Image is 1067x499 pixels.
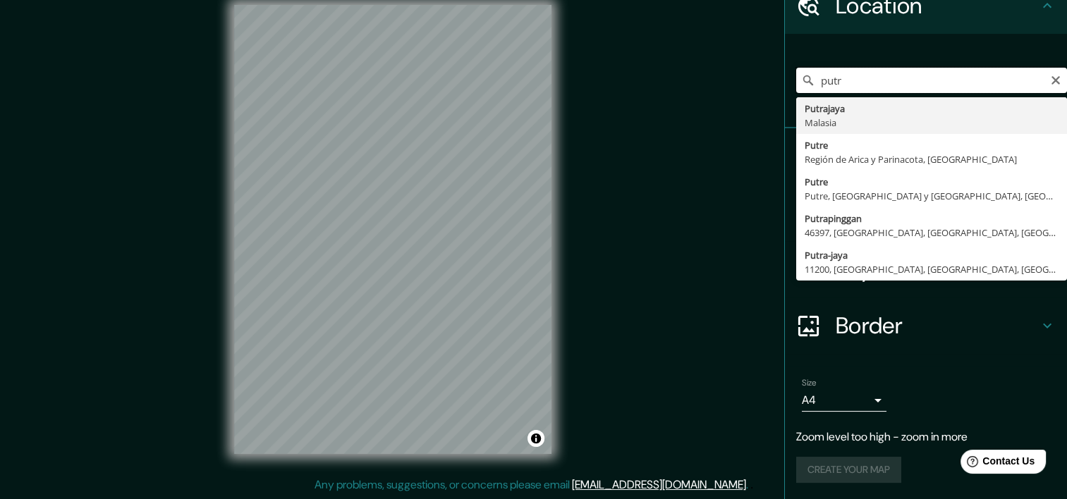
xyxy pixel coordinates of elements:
div: A4 [802,389,886,412]
div: Border [785,297,1067,354]
div: 46397, [GEOGRAPHIC_DATA], [GEOGRAPHIC_DATA], [GEOGRAPHIC_DATA], [GEOGRAPHIC_DATA] [805,226,1059,240]
div: Región de Arica y Parinacota, [GEOGRAPHIC_DATA] [805,152,1059,166]
label: Size [802,377,817,389]
button: Clear [1050,73,1061,86]
div: Putrajaya [805,101,1059,116]
div: Malasia [805,116,1059,130]
div: 11200, [GEOGRAPHIC_DATA], [GEOGRAPHIC_DATA], [GEOGRAPHIC_DATA] [805,262,1059,276]
p: Any problems, suggestions, or concerns please email . [315,476,748,493]
div: Putre [805,175,1059,189]
canvas: Map [234,5,551,454]
h4: Border [836,312,1039,340]
button: Toggle attribution [528,430,544,447]
div: . [748,476,750,493]
input: Pick your city or area [796,68,1067,93]
div: Putre [805,138,1059,152]
p: Zoom level too high - zoom in more [796,429,1056,445]
div: Layout [785,241,1067,297]
h4: Layout [836,255,1039,283]
div: Style [785,185,1067,241]
iframe: Help widget launcher [941,444,1051,483]
a: [EMAIL_ADDRESS][DOMAIN_NAME] [572,477,746,492]
div: . [750,476,753,493]
div: Putra-jaya [805,248,1059,262]
div: Putrapinggan [805,211,1059,226]
div: Pins [785,128,1067,185]
div: Putre, [GEOGRAPHIC_DATA] y [GEOGRAPHIC_DATA], [GEOGRAPHIC_DATA] [805,189,1059,203]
